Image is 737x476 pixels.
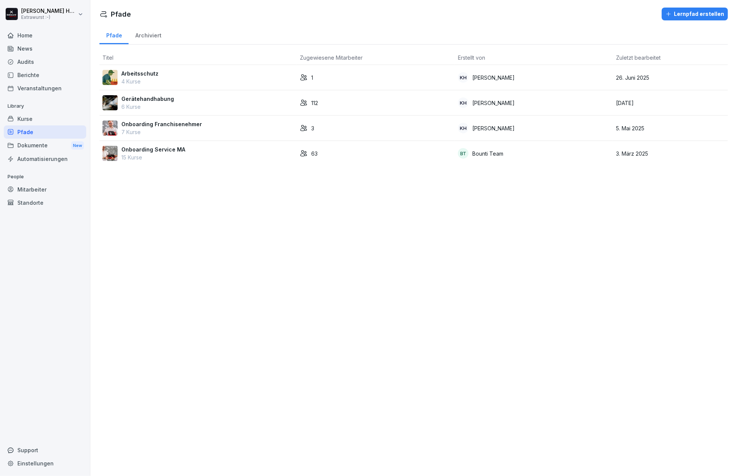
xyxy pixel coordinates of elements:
[311,124,314,132] p: 3
[666,10,724,18] div: Lernpfad erstellen
[111,9,131,19] h1: Pfade
[99,25,129,44] a: Pfade
[311,99,318,107] p: 112
[4,42,86,55] a: News
[102,146,118,161] img: vdny35e8upfqa284jckxmplz.png
[4,444,86,457] div: Support
[458,148,469,159] div: BT
[616,150,725,158] p: 3. März 2025
[4,82,86,95] a: Veranstaltungen
[4,183,86,196] a: Mitarbeiter
[102,95,118,110] img: j92nbxyt5ynnod7so0bbld0h.png
[616,124,725,132] p: 5. Mai 2025
[121,95,174,103] p: Gerätehandhabung
[102,121,118,136] img: ld7btijcal5nmllav4teytxx.png
[4,100,86,112] p: Library
[458,123,469,133] div: KH
[4,171,86,183] p: People
[121,103,174,111] p: 6 Kurse
[311,74,313,82] p: 1
[4,112,86,125] a: Kurse
[102,70,118,85] img: nfy3luy8fu59vcr6rjpvm7l6.png
[4,196,86,209] a: Standorte
[121,77,158,85] p: 4 Kurse
[4,152,86,165] a: Automatisierungen
[458,97,469,108] div: KH
[616,54,661,61] span: Zuletzt bearbeitet
[121,70,158,77] p: Arbeitsschutz
[472,74,515,82] p: [PERSON_NAME]
[102,54,113,61] span: Titel
[129,25,168,44] a: Archiviert
[616,99,725,107] p: [DATE]
[21,15,76,20] p: Extrawurst :-)
[4,139,86,153] a: DokumenteNew
[4,457,86,470] a: Einstellungen
[71,141,84,150] div: New
[121,145,185,153] p: Onboarding Service MA
[300,54,363,61] span: Zugewiesene Mitarbeiter
[472,150,503,158] p: Bounti Team
[21,8,76,14] p: [PERSON_NAME] Hagebaum
[458,54,485,61] span: Erstellt von
[662,8,728,20] button: Lernpfad erstellen
[458,72,469,83] div: KH
[121,120,202,128] p: Onboarding Franchisenehmer
[616,74,725,82] p: 26. Juni 2025
[4,125,86,139] a: Pfade
[4,29,86,42] a: Home
[472,124,515,132] p: [PERSON_NAME]
[4,139,86,153] div: Dokumente
[4,68,86,82] a: Berichte
[472,99,515,107] p: [PERSON_NAME]
[4,55,86,68] a: Audits
[311,150,318,158] p: 63
[121,128,202,136] p: 7 Kurse
[121,153,185,161] p: 15 Kurse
